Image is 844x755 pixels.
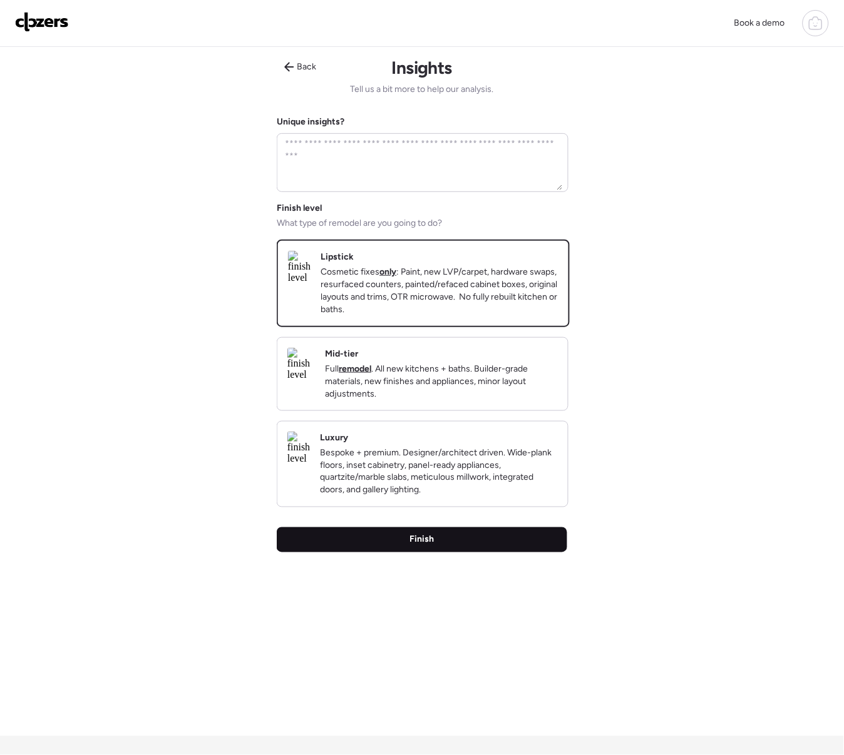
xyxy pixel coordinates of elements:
[379,266,396,277] strong: only
[410,534,435,546] span: Finish
[288,251,311,283] img: finish level
[325,348,358,360] h2: Mid-tier
[392,57,453,78] h1: Insights
[297,61,316,73] span: Back
[321,266,558,316] p: Cosmetic fixes : Paint, new LVP/carpet, hardware swaps, resurfaced counters, painted/refaced cabi...
[277,202,322,215] span: Finish level
[320,447,558,497] p: Bespoke + premium. Designer/architect driven. Wide-plank floors, inset cabinetry, panel-ready app...
[321,251,354,263] h2: Lipstick
[15,12,69,32] img: Logo
[320,432,348,444] h2: Luxury
[351,83,494,96] span: Tell us a bit more to help our analysis.
[325,363,558,400] p: Full . All new kitchens + baths. Builder-grade materials, new finishes and appliances, minor layo...
[287,432,310,464] img: finish level
[339,363,371,374] strong: remodel
[277,217,442,230] span: What type of remodel are you going to do?
[287,348,315,380] img: finish level
[277,116,344,127] label: Unique insights?
[734,18,785,28] span: Book a demo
